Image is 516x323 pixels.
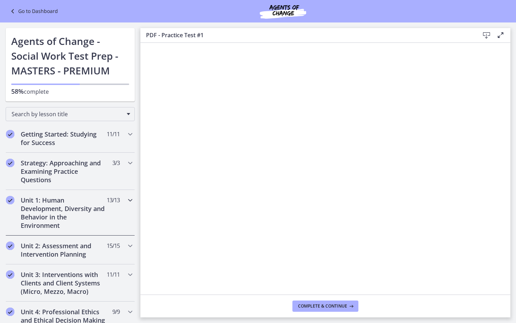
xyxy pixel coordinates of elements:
i: Completed [6,159,14,167]
h2: Unit 3: Interventions with Clients and Client Systems (Micro, Mezzo, Macro) [21,270,106,296]
h3: PDF - Practice Test #1 [146,31,468,39]
span: 3 / 3 [112,159,120,167]
span: 11 / 11 [107,130,120,138]
span: 58% [11,87,24,95]
span: 9 / 9 [112,308,120,316]
i: Completed [6,130,14,138]
h2: Strategy: Approaching and Examining Practice Questions [21,159,106,184]
span: 11 / 11 [107,270,120,279]
span: Search by lesson title [12,110,123,118]
h1: Agents of Change - Social Work Test Prep - MASTERS - PREMIUM [11,34,129,78]
span: 13 / 13 [107,196,120,204]
h2: Unit 2: Assessment and Intervention Planning [21,242,106,258]
span: Complete & continue [298,303,347,309]
img: Agents of Change [241,3,325,20]
div: Search by lesson title [6,107,135,121]
button: Complete & continue [292,301,358,312]
i: Completed [6,242,14,250]
p: complete [11,87,129,96]
span: 15 / 15 [107,242,120,250]
i: Completed [6,270,14,279]
h2: Getting Started: Studying for Success [21,130,106,147]
a: Go to Dashboard [8,7,58,15]
h2: Unit 1: Human Development, Diversity and Behavior in the Environment [21,196,106,230]
i: Completed [6,196,14,204]
i: Completed [6,308,14,316]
